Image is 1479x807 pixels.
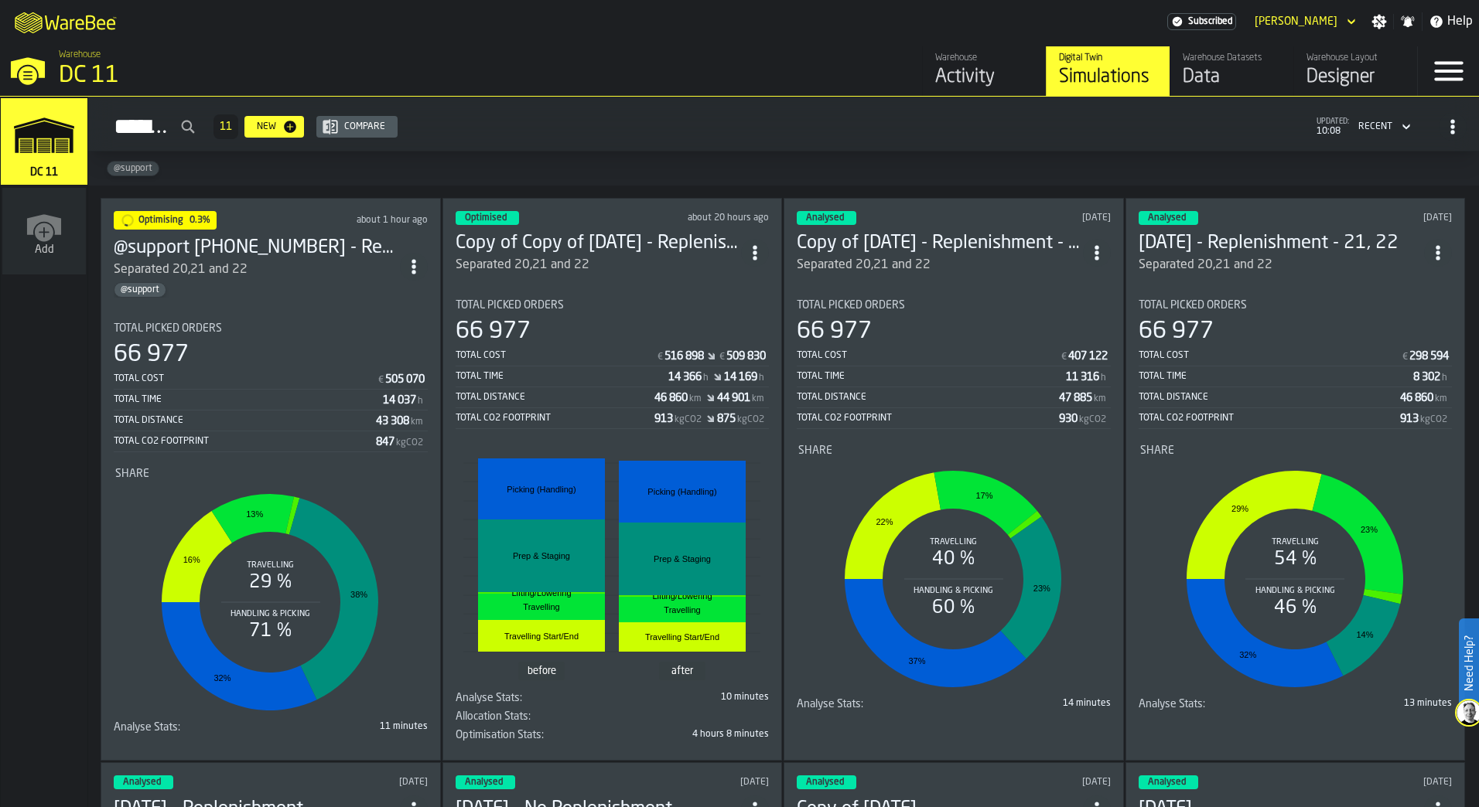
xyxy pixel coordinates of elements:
[244,116,304,138] button: button-New
[456,729,610,741] div: Title
[251,121,282,132] div: New
[1394,14,1422,29] label: button-toggle-Notifications
[1140,444,1174,457] span: Share
[316,116,398,138] button: button-Compare
[806,778,844,787] span: Analysed
[806,213,844,223] span: Analysed
[1170,46,1293,96] a: link-to-/wh/i/2e91095d-d0fa-471d-87cf-b9f7f81665fc/data
[1059,53,1157,63] div: Digital Twin
[114,373,377,384] div: Total Cost
[1298,698,1452,709] div: 13 minutes
[123,778,161,787] span: Analysed
[1139,318,1214,346] div: 66 977
[27,166,61,179] span: DC 11
[1139,371,1414,382] div: Total Time
[1139,299,1453,312] div: Title
[114,721,428,740] div: stat-Analyse Stats:
[456,211,519,225] div: status-3 2
[1139,775,1198,789] div: status-3 2
[1139,256,1425,274] div: Separated 20,21 and 22
[1442,373,1447,383] span: h
[114,322,428,335] div: Title
[797,256,931,274] div: Separated 20,21 and 22
[108,163,159,174] span: @support
[717,413,736,425] div: Stat Value
[456,231,742,256] h3: Copy of Copy of [DATE] - Replenishment - 21, 22
[798,444,1109,457] div: Title
[671,666,694,676] text: after
[1183,65,1281,90] div: Data
[935,65,1033,90] div: Activity
[1167,13,1236,30] a: link-to-/wh/i/2e91095d-d0fa-471d-87cf-b9f7f81665fc/settings/billing
[797,698,951,710] div: Title
[465,213,507,223] span: Optimised
[456,350,657,361] div: Total Cost
[797,413,1059,424] div: Total CO2 Footprint
[114,775,173,789] div: status-3 2
[1059,413,1078,425] div: Stat Value
[1046,46,1170,96] a: link-to-/wh/i/2e91095d-d0fa-471d-87cf-b9f7f81665fc/simulations
[1420,414,1447,425] span: kgCO2
[456,692,610,704] div: Title
[1402,352,1408,363] span: €
[726,350,766,363] div: Stat Value
[1447,12,1473,31] span: Help
[1,98,87,188] a: link-to-/wh/i/2e91095d-d0fa-471d-87cf-b9f7f81665fc/simulations
[1400,392,1433,404] div: Stat Value
[1125,198,1466,761] div: ItemListCard-DashboardItemContainer
[456,299,564,312] span: Total Picked Orders
[1352,117,1414,136] div: DropdownMenuValue-4
[759,373,764,383] span: h
[456,256,742,274] div: Separated 20,21 and 22
[797,231,1083,256] h3: Copy of [DATE] - Replenishment - 21, 22
[1139,231,1425,256] h3: [DATE] - Replenishment - 21, 22
[1327,213,1452,223] div: Updated: 2025-10-06, 12:03:08 Created: 2025-10-06, 12:02:24
[456,256,589,274] div: Separated 20,21 and 22
[2,188,86,278] a: link-to-/wh/new
[114,236,400,260] h3: @support [PHONE_NUMBER] - Replenishment - 21, 22
[1400,413,1419,425] div: Stat Value
[654,392,688,404] div: Stat Value
[1413,371,1440,383] div: Stat Value
[797,371,1066,382] div: Total Time
[1139,256,1272,274] div: Separated 20,21 and 22
[456,729,544,741] span: Optimisation Stats:
[654,413,673,425] div: Stat Value
[797,256,1083,274] div: Separated 20,21 and 22
[456,287,770,747] section: card-SimulationDashboardCard-optimised
[1101,373,1106,383] span: h
[338,121,391,132] div: Compare
[784,198,1124,761] div: ItemListCard-DashboardItemContainer
[797,775,856,789] div: status-3 2
[922,46,1046,96] a: link-to-/wh/i/2e91095d-d0fa-471d-87cf-b9f7f81665fc/feed/
[1139,211,1198,225] div: status-3 2
[717,392,750,404] div: Stat Value
[1068,350,1108,363] div: Stat Value
[207,114,244,139] div: ButtonLoadMore-Load More-Prev-First-Last
[1140,444,1451,695] div: stat-Share
[114,436,376,447] div: Total CO2 Footprint
[1418,46,1479,96] label: button-toggle-Menu
[1139,287,1453,717] section: card-SimulationDashboardCard-analyzed
[59,62,476,90] div: DC 11
[376,436,395,448] div: Stat Value
[190,216,210,225] span: 0.3%
[645,213,769,223] div: Updated: 2025-10-07, 14:09:37 Created: 2025-10-06, 14:51:01
[664,350,704,363] div: Stat Value
[101,198,441,761] div: ItemListCard-DashboardItemContainer
[385,373,425,386] div: Stat Value
[719,352,725,363] span: €
[114,394,383,405] div: Total Time
[797,231,1083,256] div: Copy of 2025-10-06 - Replenishment - 21, 22
[456,299,770,312] div: Title
[114,415,376,426] div: Total Distance
[1358,121,1392,132] div: DropdownMenuValue-4
[1255,15,1337,28] div: DropdownMenuValue-Ahmo Smajlovic
[1307,65,1405,90] div: Designer
[114,284,166,295] span: @support
[1460,620,1477,707] label: Need Help?
[985,777,1110,788] div: Updated: 2025-09-29, 08:00:16 Created: 2025-09-29, 07:45:56
[1094,393,1106,404] span: km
